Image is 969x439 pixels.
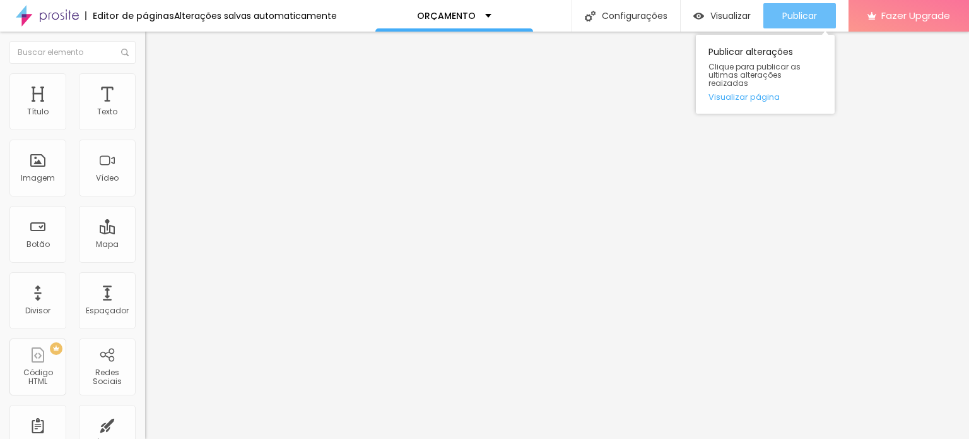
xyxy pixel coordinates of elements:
[782,11,817,21] span: Publicar
[21,174,55,183] div: Imagem
[25,306,50,315] div: Divisor
[681,3,763,28] button: Visualizar
[97,107,117,116] div: Texto
[27,107,49,116] div: Título
[9,41,136,64] input: Buscar elemento
[82,368,132,387] div: Redes Sociais
[174,11,337,20] div: Alterações salvas automaticamente
[585,11,596,21] img: Icone
[96,174,119,183] div: Vídeo
[96,240,119,249] div: Mapa
[708,93,822,101] a: Visualizar página
[26,240,50,249] div: Botão
[86,306,129,315] div: Espaçador
[763,3,836,28] button: Publicar
[693,11,704,21] img: view-1.svg
[417,11,476,20] p: ORÇAMENTO
[881,10,950,21] span: Fazer Upgrade
[710,11,751,21] span: Visualizar
[85,11,174,20] div: Editor de páginas
[145,32,969,439] iframe: Editor
[121,49,129,56] img: Icone
[708,63,822,88] span: Clique para publicar as ultimas alterações reaizadas
[696,35,835,114] div: Publicar alterações
[13,368,62,387] div: Código HTML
